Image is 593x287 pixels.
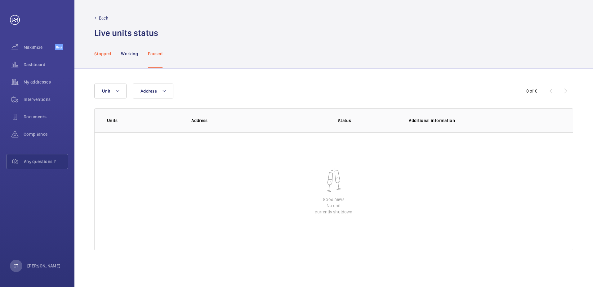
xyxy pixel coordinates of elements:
p: Status [295,117,395,124]
h1: Live units status [94,27,158,39]
p: Paused [148,51,163,57]
span: Maximize [24,44,55,50]
span: Beta [55,44,63,50]
p: Working [121,51,138,57]
p: Units [107,117,181,124]
p: Additional information [409,117,560,124]
span: Documents [24,114,68,120]
p: CT [14,263,18,269]
button: Unit [94,84,127,98]
p: Address [191,117,290,124]
span: Any questions ? [24,158,68,165]
span: Unit [102,89,110,93]
button: Address [133,84,173,98]
div: 0 of 0 [526,88,537,94]
p: Stopped [94,51,111,57]
p: Back [99,15,108,21]
span: Dashboard [24,61,68,68]
span: Compliance [24,131,68,137]
span: Interventions [24,96,68,102]
p: [PERSON_NAME] [27,263,61,269]
p: Good news No unit currently shutdown [315,196,352,215]
span: My addresses [24,79,68,85]
span: Address [140,89,157,93]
